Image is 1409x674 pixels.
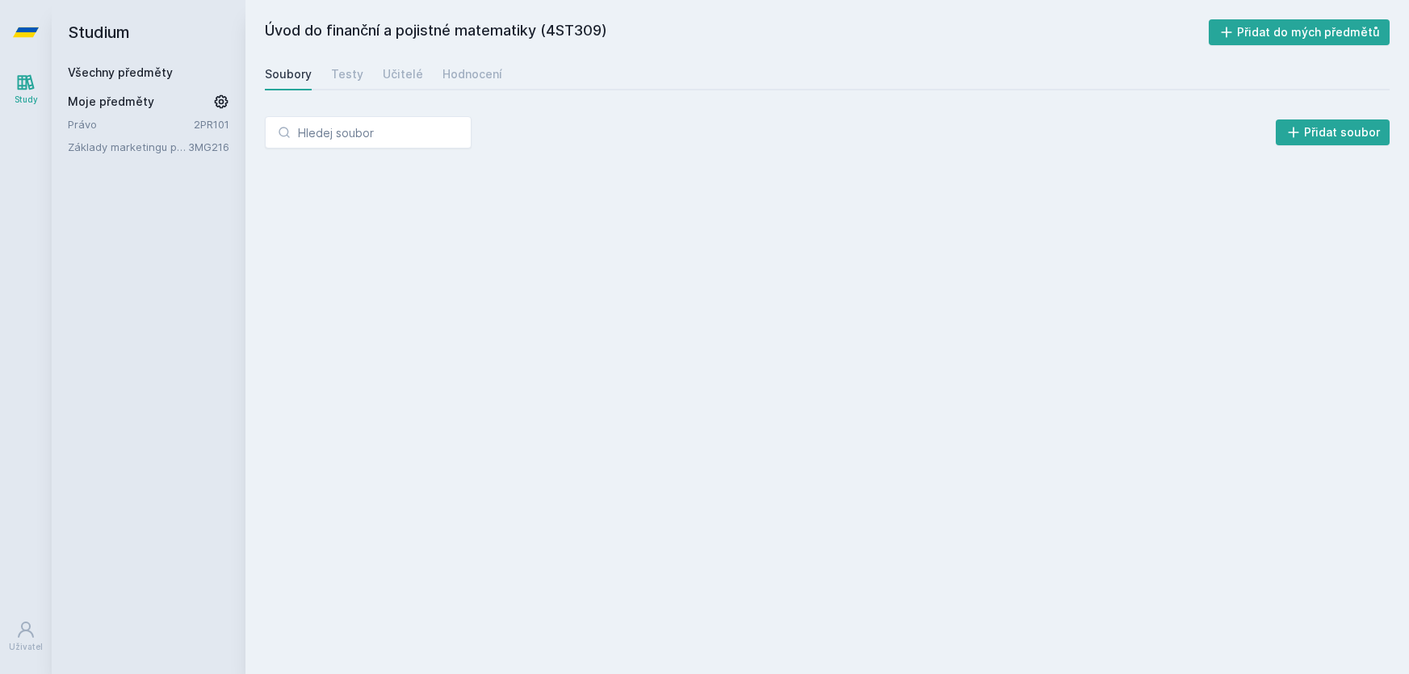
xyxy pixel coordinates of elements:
[331,58,363,90] a: Testy
[68,65,173,79] a: Všechny předměty
[9,641,43,653] div: Uživatel
[383,66,423,82] div: Učitelé
[194,118,229,131] a: 2PR101
[442,66,502,82] div: Hodnocení
[68,116,194,132] a: Právo
[383,58,423,90] a: Učitelé
[3,612,48,661] a: Uživatel
[1209,19,1390,45] button: Přidat do mých předmětů
[68,139,188,155] a: Základy marketingu pro informatiky a statistiky
[265,116,472,149] input: Hledej soubor
[265,66,312,82] div: Soubory
[442,58,502,90] a: Hodnocení
[3,65,48,114] a: Study
[331,66,363,82] div: Testy
[265,58,312,90] a: Soubory
[265,19,1209,45] h2: Úvod do finanční a pojistné matematiky (4ST309)
[188,140,229,153] a: 3MG216
[1276,119,1390,145] button: Přidat soubor
[15,94,38,106] div: Study
[68,94,154,110] span: Moje předměty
